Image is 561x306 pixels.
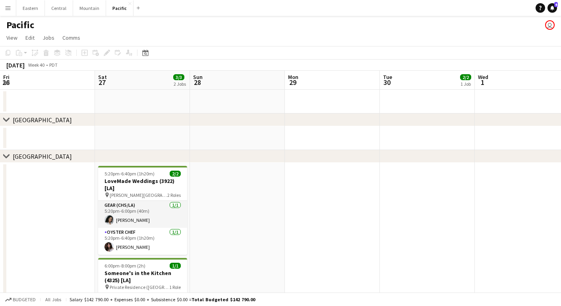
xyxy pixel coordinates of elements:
[98,166,187,255] app-job-card: 5:20pm-6:40pm (1h20m)2/2LoveMade Weddings (3922) [LA] [PERSON_NAME][GEOGRAPHIC_DATA] ([GEOGRAPHIC...
[173,74,184,80] span: 3/3
[98,177,187,192] h3: LoveMade Weddings (3922) [LA]
[547,3,557,13] a: 4
[104,171,155,177] span: 5:20pm-6:40pm (1h20m)
[16,0,45,16] button: Eastern
[110,284,169,290] span: Private Residence ([GEOGRAPHIC_DATA], [GEOGRAPHIC_DATA])
[288,73,298,81] span: Mon
[59,33,83,43] a: Comms
[383,73,392,81] span: Tue
[169,284,181,290] span: 1 Role
[6,19,34,31] h1: Pacific
[460,81,471,87] div: 1 Job
[110,192,167,198] span: [PERSON_NAME][GEOGRAPHIC_DATA] ([GEOGRAPHIC_DATA], [GEOGRAPHIC_DATA])
[49,62,58,68] div: PDT
[554,2,558,7] span: 4
[25,34,35,41] span: Edit
[62,34,80,41] span: Comms
[39,33,58,43] a: Jobs
[2,78,10,87] span: 26
[106,0,133,16] button: Pacific
[98,201,187,228] app-card-role: Gear (CHS/LA)1/15:20pm-6:00pm (40m)[PERSON_NAME]
[98,73,107,81] span: Sat
[174,81,186,87] div: 2 Jobs
[170,171,181,177] span: 2/2
[4,295,37,304] button: Budgeted
[43,34,54,41] span: Jobs
[98,228,187,255] app-card-role: Oyster Chef1/15:20pm-6:40pm (1h20m)[PERSON_NAME]
[13,152,72,160] div: [GEOGRAPHIC_DATA]
[3,33,21,43] a: View
[167,192,181,198] span: 2 Roles
[73,0,106,16] button: Mountain
[192,78,203,87] span: 28
[545,20,555,30] app-user-avatar: Michael Bourie
[477,78,488,87] span: 1
[44,296,63,302] span: All jobs
[13,116,72,124] div: [GEOGRAPHIC_DATA]
[193,73,203,81] span: Sun
[170,263,181,269] span: 1/1
[22,33,38,43] a: Edit
[3,73,10,81] span: Fri
[13,297,36,302] span: Budgeted
[6,34,17,41] span: View
[192,296,255,302] span: Total Budgeted $142 790.00
[460,74,471,80] span: 2/2
[104,263,145,269] span: 6:00pm-8:00pm (2h)
[26,62,46,68] span: Week 40
[287,78,298,87] span: 29
[97,78,107,87] span: 27
[45,0,73,16] button: Central
[6,61,25,69] div: [DATE]
[382,78,392,87] span: 30
[98,269,187,284] h3: Someone's in the Kitchen (4325) [LA]
[478,73,488,81] span: Wed
[70,296,255,302] div: Salary $142 790.00 + Expenses $0.00 + Subsistence $0.00 =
